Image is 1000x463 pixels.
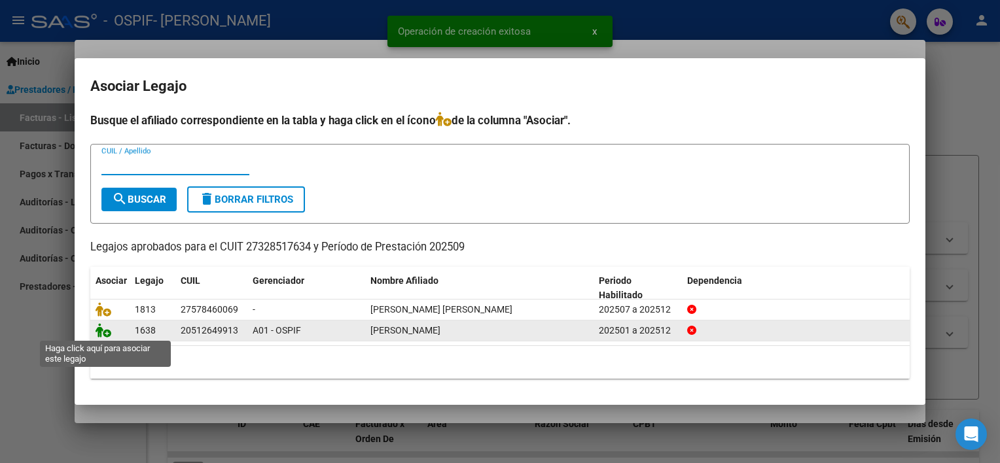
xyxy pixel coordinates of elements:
span: A01 - OSPIF [253,325,301,335]
h2: Asociar Legajo [90,74,910,99]
span: GAUNA EMMA AYLEN [370,304,512,315]
datatable-header-cell: Gerenciador [247,267,365,310]
span: Legajo [135,275,164,286]
datatable-header-cell: Asociar [90,267,130,310]
div: 202501 a 202512 [599,323,677,338]
mat-icon: search [112,191,128,207]
span: VERON JOAQUIN ESTEBAN [370,325,440,335]
span: Buscar [112,194,166,205]
span: Gerenciador [253,275,304,286]
h4: Busque el afiliado correspondiente en la tabla y haga click en el ícono de la columna "Asociar". [90,112,910,129]
div: 202507 a 202512 [599,302,677,317]
datatable-header-cell: Legajo [130,267,175,310]
datatable-header-cell: CUIL [175,267,247,310]
span: - [253,304,255,315]
span: Periodo Habilitado [599,275,643,301]
span: Asociar [96,275,127,286]
datatable-header-cell: Nombre Afiliado [365,267,594,310]
mat-icon: delete [199,191,215,207]
datatable-header-cell: Periodo Habilitado [594,267,682,310]
span: 1638 [135,325,156,335]
datatable-header-cell: Dependencia [682,267,910,310]
div: 27578460069 [181,302,238,317]
button: Borrar Filtros [187,186,305,213]
span: 1813 [135,304,156,315]
p: Legajos aprobados para el CUIT 27328517634 y Período de Prestación 202509 [90,239,910,256]
div: 2 registros [90,346,910,379]
div: Open Intercom Messenger [955,419,987,450]
button: Buscar [101,188,177,211]
span: CUIL [181,275,200,286]
span: Borrar Filtros [199,194,293,205]
span: Dependencia [687,275,742,286]
div: 20512649913 [181,323,238,338]
span: Nombre Afiliado [370,275,438,286]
